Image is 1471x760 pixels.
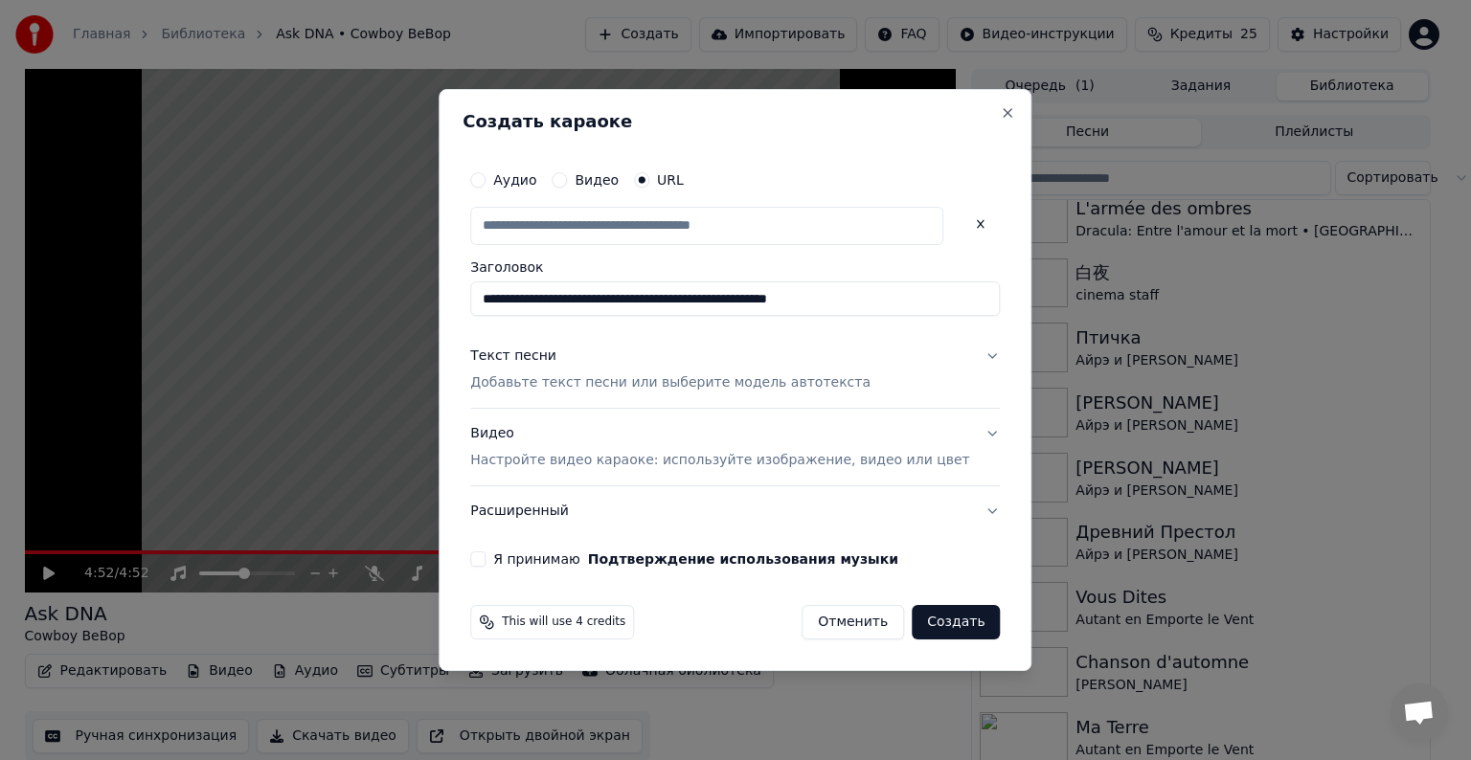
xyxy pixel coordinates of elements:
[493,552,898,566] label: Я принимаю
[470,486,1000,536] button: Расширенный
[802,605,904,639] button: Отменить
[470,451,969,470] p: Настройте видео караоке: используйте изображение, видео или цвет
[470,409,1000,485] button: ВидеоНастройте видео караоке: используйте изображение, видео или цвет
[470,331,1000,408] button: Текст песниДобавьте текст песни или выберите модель автотекста
[575,173,619,187] label: Видео
[463,113,1007,130] h2: Создать караоке
[470,424,969,470] div: Видео
[470,260,1000,274] label: Заголовок
[588,552,898,566] button: Я принимаю
[657,173,684,187] label: URL
[502,615,625,630] span: This will use 4 credits
[493,173,536,187] label: Аудио
[912,605,1000,639] button: Создать
[470,373,871,392] p: Добавьте текст песни или выберите модель автотекста
[470,346,556,366] div: Текст песни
